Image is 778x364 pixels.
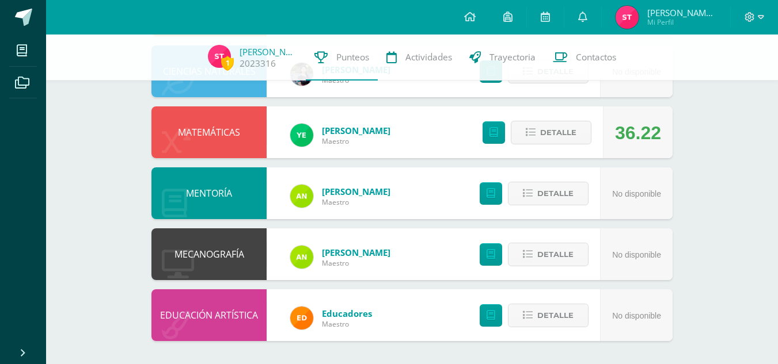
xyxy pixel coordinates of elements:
[322,247,390,258] a: [PERSON_NAME]
[240,46,297,58] a: [PERSON_NAME]
[508,182,589,205] button: Detalle
[322,258,390,268] span: Maestro
[461,35,544,81] a: Trayectoria
[576,51,616,63] span: Contactos
[151,167,267,219] div: MENTORÍA
[612,250,661,259] span: No disponible
[537,244,574,265] span: Detalle
[240,58,276,70] a: 2023316
[306,35,378,81] a: Punteos
[615,107,661,159] div: 36.22
[508,304,589,327] button: Detalle
[647,17,716,27] span: Mi Perfil
[322,319,372,329] span: Maestro
[511,121,591,144] button: Detalle
[537,183,574,204] span: Detalle
[540,122,576,143] span: Detalle
[290,185,313,208] img: 122d7b7bf6a5205df466ed2966025dea.png
[290,306,313,329] img: ed927125212876238b0630303cb5fd71.png
[151,228,267,280] div: MECANOGRAFÍA
[378,35,461,81] a: Actividades
[208,45,231,68] img: 0975b2461e49dc8c9ba90df96d4c9e8c.png
[322,197,390,207] span: Maestro
[616,6,639,29] img: 0975b2461e49dc8c9ba90df96d4c9e8c.png
[322,136,390,146] span: Maestro
[489,51,536,63] span: Trayectoria
[405,51,452,63] span: Actividades
[290,124,313,147] img: dfa1fd8186729af5973cf42d94c5b6ba.png
[290,246,313,269] img: 122d7b7bf6a5205df466ed2966025dea.png
[612,311,661,320] span: No disponible
[322,308,372,319] a: Educadores
[322,125,390,136] a: [PERSON_NAME]
[647,7,716,18] span: [PERSON_NAME] [PERSON_NAME] [PERSON_NAME]
[151,289,267,341] div: EDUCACIÓN ARTÍSTICA
[336,51,369,63] span: Punteos
[151,106,267,158] div: MATEMÁTICAS
[544,35,625,81] a: Contactos
[221,56,234,70] span: 1
[612,189,661,198] span: No disponible
[537,305,574,326] span: Detalle
[508,243,589,266] button: Detalle
[322,186,390,197] a: [PERSON_NAME]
